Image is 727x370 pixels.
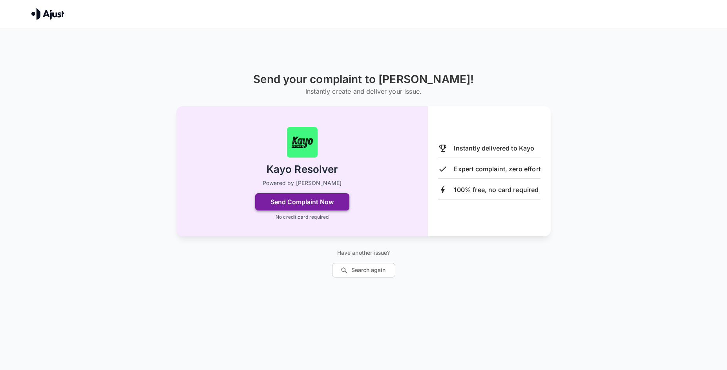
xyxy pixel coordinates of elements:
p: 100% free, no card required [454,185,539,194]
h2: Kayo Resolver [267,163,338,176]
p: Instantly delivered to Kayo [454,143,534,153]
button: Send Complaint Now [255,193,349,210]
img: Ajust [31,8,64,20]
button: Search again [332,263,395,277]
img: Kayo [287,127,318,158]
p: Have another issue? [332,249,395,257]
h6: Instantly create and deliver your issue. [253,86,474,97]
p: No credit card required [276,214,329,221]
p: Powered by [PERSON_NAME] [263,179,342,187]
h1: Send your complaint to [PERSON_NAME]! [253,73,474,86]
p: Expert complaint, zero effort [454,164,540,174]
